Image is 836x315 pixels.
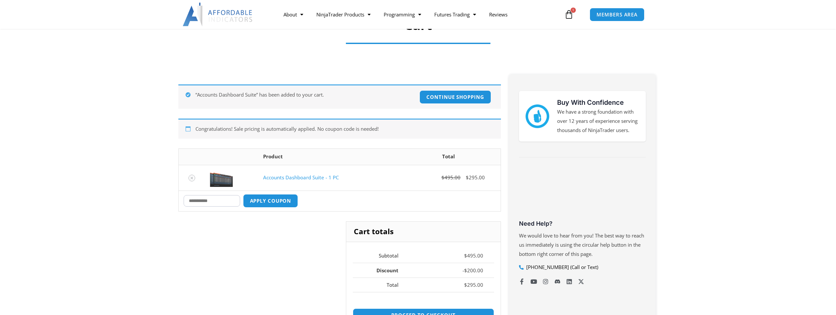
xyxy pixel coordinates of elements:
th: Subtotal [353,249,409,263]
span: $ [464,281,467,288]
span: MEMBERS AREA [597,12,638,17]
h3: Buy With Confidence [557,98,639,107]
th: Total [353,278,409,292]
a: MEMBERS AREA [590,8,644,21]
a: Programming [377,7,428,22]
bdi: 495.00 [464,252,483,259]
span: We would love to hear from you! The best way to reach us immediately is using the circular help b... [519,232,644,257]
bdi: 295.00 [466,174,485,181]
nav: Menu [277,7,563,22]
img: LogoAI | Affordable Indicators – NinjaTrader [183,3,253,26]
span: $ [466,174,469,181]
span: $ [441,174,444,181]
th: Total [397,149,501,165]
iframe: PayPal Message 1 [353,300,494,305]
p: We have a strong foundation with over 12 years of experience serving thousands of NinjaTrader users. [557,107,639,135]
a: 1 [554,5,583,24]
img: mark thumbs good 43913 | Affordable Indicators – NinjaTrader [526,104,549,128]
button: Apply coupon [243,194,298,208]
span: 1 [571,8,576,13]
div: Congratulations! Sale pricing is automatically applied. No coupon code is needed! [178,119,501,139]
a: Reviews [483,7,514,22]
span: $ [464,252,467,259]
img: Screenshot 2024-08-26 155710eeeee | Affordable Indicators – NinjaTrader [210,169,233,187]
a: Futures Trading [428,7,483,22]
span: - [463,267,464,274]
a: NinjaTrader Products [310,7,377,22]
h3: Need Help? [519,220,646,227]
a: Remove Accounts Dashboard Suite - 1 PC from cart [189,175,195,181]
a: Accounts Dashboard Suite - 1 PC [263,174,339,181]
iframe: Customer reviews powered by Trustpilot [519,169,646,218]
a: About [277,7,310,22]
span: $ [464,267,467,274]
bdi: 495.00 [441,174,461,181]
span: [PHONE_NUMBER] (Call or Text) [525,263,598,272]
bdi: 200.00 [464,267,483,274]
div: “Accounts Dashboard Suite” has been added to your cart. [178,84,501,109]
th: Discount [353,263,409,278]
bdi: 295.00 [464,281,483,288]
a: Continue shopping [419,90,491,104]
h2: Cart totals [346,222,500,242]
th: Product [258,149,396,165]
